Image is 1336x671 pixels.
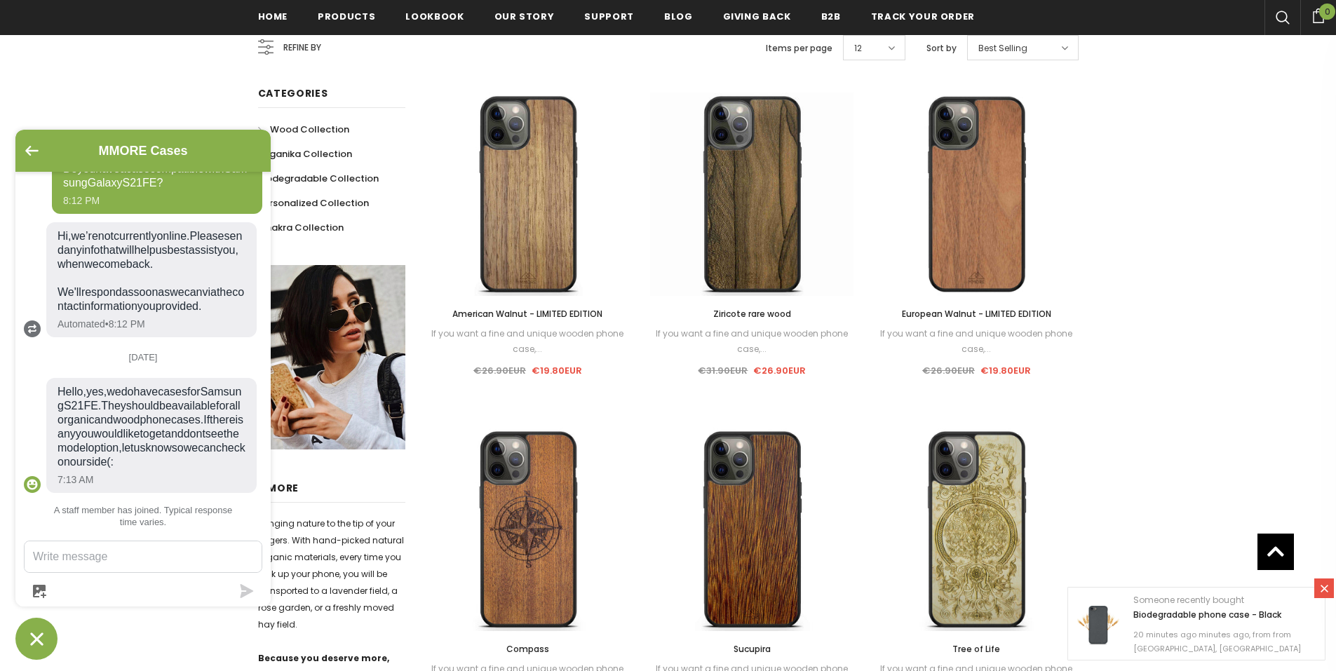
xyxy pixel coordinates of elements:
span: support [584,10,634,23]
span: Lookbook [405,10,464,23]
span: Personalized Collection [258,196,369,210]
span: Someone recently bought [1133,594,1244,606]
div: If you want a fine and unique wooden phone case,... [650,326,853,357]
span: Categories [258,86,328,100]
a: Organika Collection [258,142,352,166]
span: Best Selling [978,41,1027,55]
span: B2B [821,10,841,23]
span: Blog [664,10,693,23]
span: American Walnut - LIMITED EDITION [452,308,602,320]
span: Biodegradable Collection [258,172,379,185]
a: Biodegradable phone case - Black [1133,609,1281,621]
span: Home [258,10,288,23]
a: European Walnut - LIMITED EDITION [875,306,1078,322]
label: Items per page [766,41,832,55]
inbox-online-store-chat: Shopify online store chat [11,130,275,660]
span: €19.80EUR [532,364,582,377]
div: If you want a fine and unique wooden phone case,... [875,326,1078,357]
span: €26.90EUR [473,364,526,377]
a: Sucupira [650,642,853,657]
span: 12 [854,41,862,55]
a: Biodegradable Collection [258,166,379,191]
span: MMORE [258,481,299,495]
span: €26.90EUR [753,364,806,377]
span: Track your order [871,10,975,23]
span: Sucupira [734,643,771,655]
span: Wood Collection [270,123,349,136]
span: €19.80EUR [980,364,1031,377]
span: 0 [1319,4,1335,20]
span: €31.90EUR [698,364,748,377]
span: €26.90EUR [922,364,975,377]
a: American Walnut - LIMITED EDITION [426,306,630,322]
span: Ziricote rare wood [713,308,791,320]
span: European Walnut - LIMITED EDITION [902,308,1051,320]
label: Sort by [926,41,957,55]
span: Refine by [283,40,321,55]
span: Chakra Collection [258,221,344,234]
a: Ziricote rare wood [650,306,853,322]
span: Giving back [723,10,791,23]
span: Organika Collection [258,147,352,161]
a: 0 [1300,6,1336,23]
span: Our Story [494,10,555,23]
a: Tree of Life [875,642,1078,657]
div: If you want a fine and unique wooden phone case,... [426,326,630,357]
a: Compass [426,642,630,657]
span: Compass [506,643,549,655]
span: Tree of Life [952,643,1000,655]
span: 20 minutes ago minutes ago, from from [GEOGRAPHIC_DATA], [GEOGRAPHIC_DATA] [1133,629,1301,654]
p: Bringing nature to the tip of your fingers. With hand-picked natural organic materials, every tim... [258,515,405,633]
a: Chakra Collection [258,215,344,240]
span: Products [318,10,375,23]
a: Personalized Collection [258,191,369,215]
a: Wood Collection [258,117,349,142]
